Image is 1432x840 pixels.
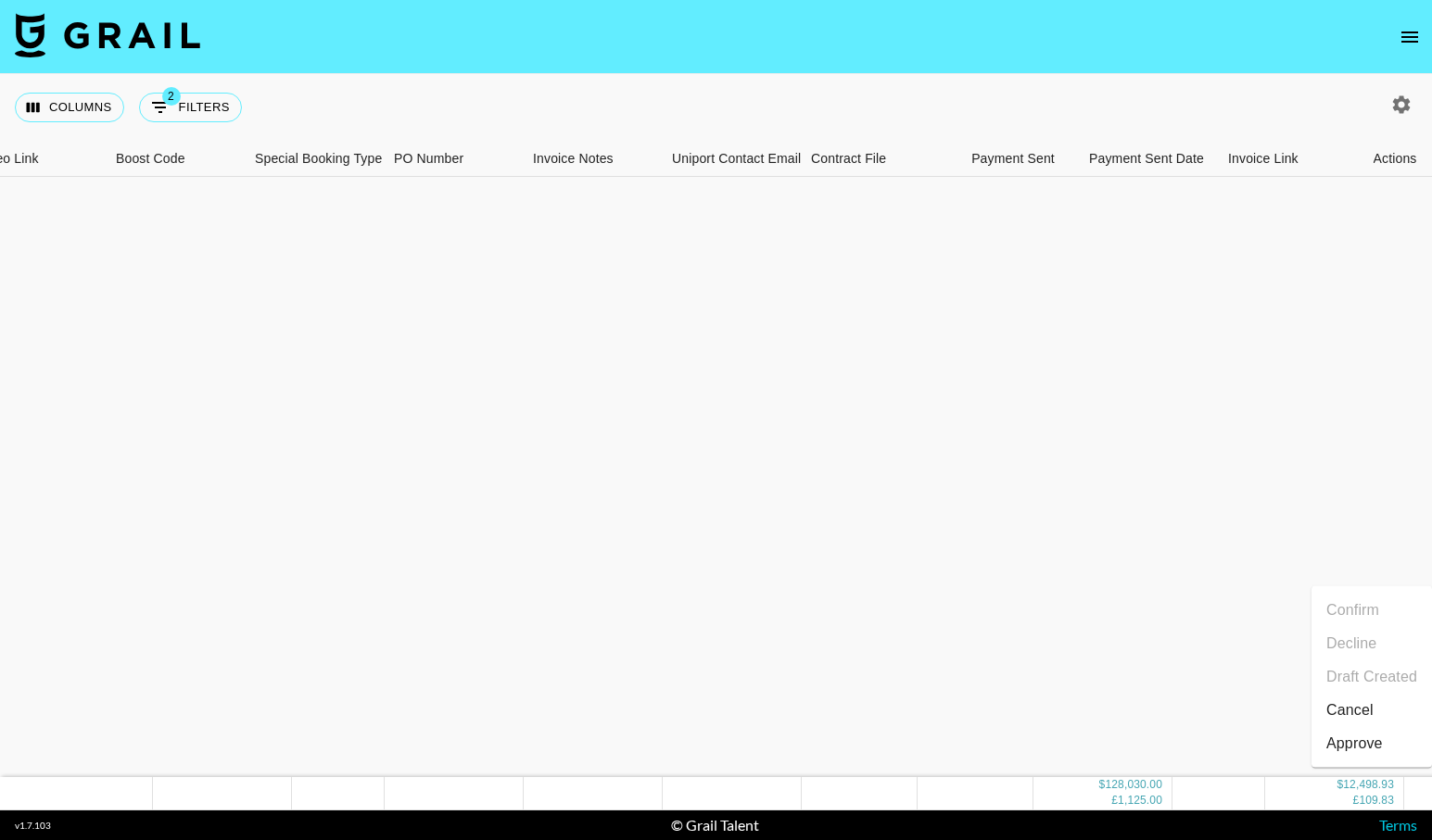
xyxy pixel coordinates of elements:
[1105,778,1162,794] div: 128,030.00
[162,87,181,106] span: 2
[394,141,463,177] div: PO Number
[1080,141,1219,177] div: Payment Sent Date
[255,141,382,177] div: Special Booking Type
[116,141,185,177] div: Boost Code
[15,93,124,122] button: Select columns
[802,141,941,177] div: Contract File
[15,820,51,832] div: v 1.7.103
[1379,816,1417,834] a: Terms
[1219,141,1358,177] div: Invoice Link
[246,141,385,177] div: Special Booking Type
[971,141,1055,177] div: Payment Sent
[524,141,663,177] div: Invoice Notes
[1374,141,1417,177] div: Actions
[107,141,246,177] div: Boost Code
[672,141,801,177] div: Uniport Contact Email
[1312,694,1432,727] li: Cancel
[1353,794,1360,809] div: £
[1111,794,1118,809] div: £
[1359,794,1394,809] div: 109.83
[385,141,524,177] div: PO Number
[1118,794,1162,809] div: 1,125.00
[1337,778,1343,794] div: $
[1099,778,1106,794] div: $
[1358,141,1432,177] div: Actions
[811,141,886,177] div: Contract File
[1326,733,1383,755] div: Approve
[1228,141,1299,177] div: Invoice Link
[663,141,802,177] div: Uniport Contact Email
[941,141,1080,177] div: Payment Sent
[1391,19,1428,56] button: open drawer
[139,93,242,122] button: Show filters
[15,13,200,57] img: Grail Talent
[1089,141,1204,177] div: Payment Sent Date
[671,816,759,834] div: © Grail Talent
[533,141,614,177] div: Invoice Notes
[1343,778,1394,794] div: 12,498.93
